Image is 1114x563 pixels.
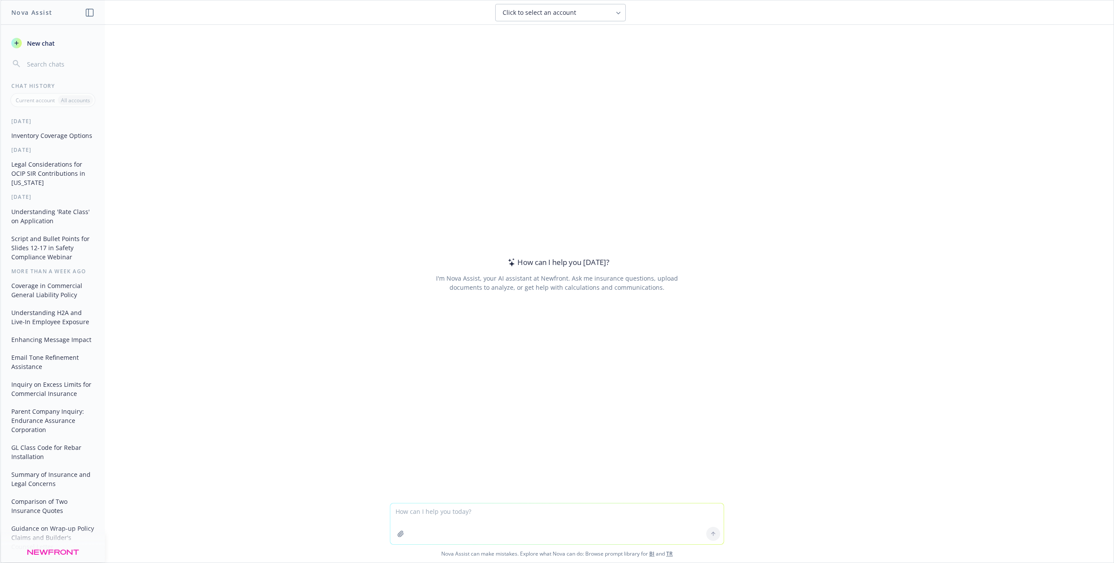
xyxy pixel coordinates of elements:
p: All accounts [61,97,90,104]
button: Inquiry on Excess Limits for Commercial Insurance [8,377,98,401]
button: Summary of Insurance and Legal Concerns [8,467,98,491]
button: Coverage in Commercial General Liability Policy [8,278,98,302]
div: [DATE] [1,117,105,125]
button: Understanding 'Rate Class' on Application [8,204,98,228]
h1: Nova Assist [11,8,52,17]
button: Script and Bullet Points for Slides 12-17 in Safety Compliance Webinar [8,231,98,264]
div: Chat History [1,82,105,90]
div: [DATE] [1,146,105,154]
button: Click to select an account [495,4,626,21]
div: How can I help you [DATE]? [505,257,609,268]
button: New chat [8,35,98,51]
button: Parent Company Inquiry: Endurance Assurance Corporation [8,404,98,437]
button: Enhancing Message Impact [8,332,98,347]
button: Guidance on Wrap-up Policy Claims and Builder's Counsel Letter [8,521,98,554]
div: I'm Nova Assist, your AI assistant at Newfront. Ask me insurance questions, upload documents to a... [434,274,679,292]
p: Current account [16,97,55,104]
button: Understanding H2A and Live-In Employee Exposure [8,305,98,329]
span: Click to select an account [503,8,576,17]
a: TR [666,550,673,557]
a: BI [649,550,654,557]
button: Legal Considerations for OCIP SIR Contributions in [US_STATE] [8,157,98,190]
span: New chat [25,39,55,48]
button: GL Class Code for Rebar Installation [8,440,98,464]
div: [DATE] [1,193,105,201]
span: Nova Assist can make mistakes. Explore what Nova can do: Browse prompt library for and [4,545,1110,563]
input: Search chats [25,58,94,70]
button: Inventory Coverage Options [8,128,98,143]
div: More than a week ago [1,268,105,275]
button: Email Tone Refinement Assistance [8,350,98,374]
button: Comparison of Two Insurance Quotes [8,494,98,518]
